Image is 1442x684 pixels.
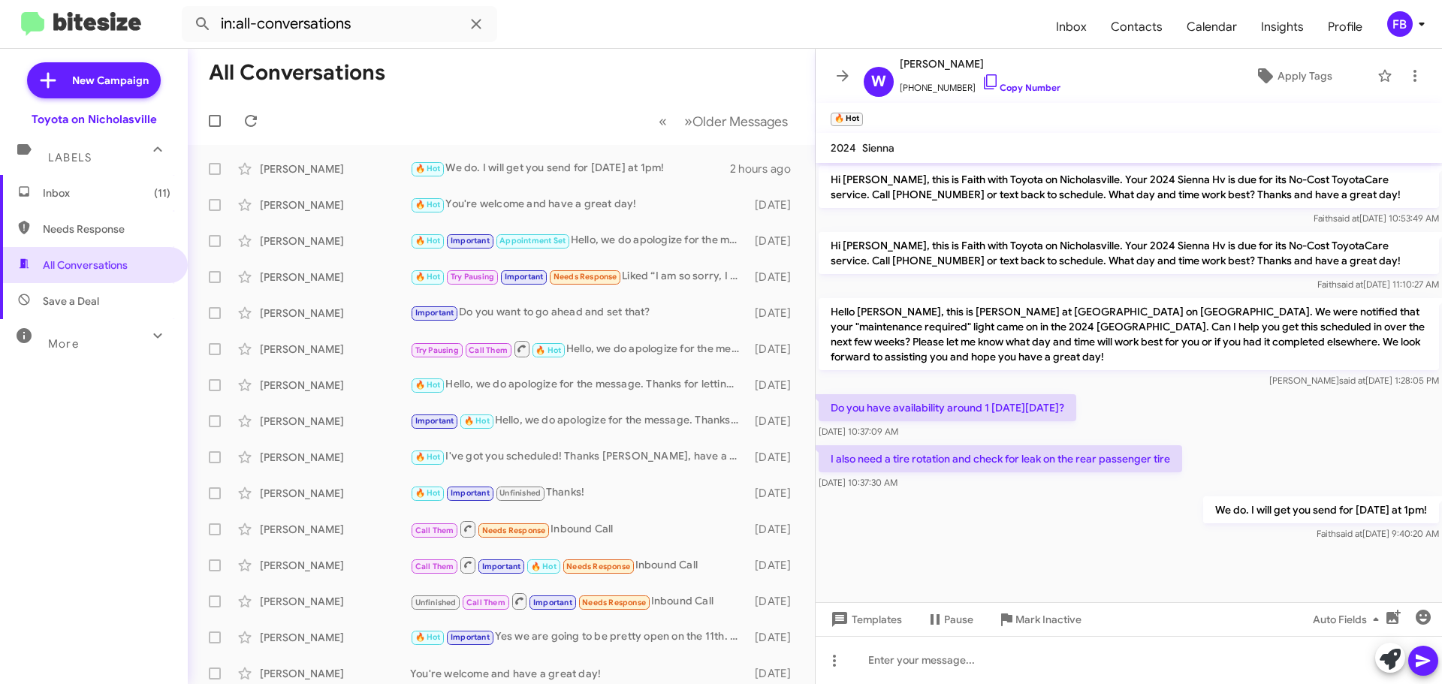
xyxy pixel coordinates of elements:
[415,526,454,535] span: Call Them
[914,606,985,633] button: Pause
[451,236,490,246] span: Important
[415,598,457,607] span: Unfinished
[260,630,410,645] div: [PERSON_NAME]
[415,452,441,462] span: 🔥 Hot
[410,666,747,681] div: You're welcome and have a great day!
[747,270,803,285] div: [DATE]
[819,232,1439,274] p: Hi [PERSON_NAME], this is Faith with Toyota on Nicholasville. Your 2024 Sienna Hv is due for its ...
[819,394,1076,421] p: Do you have availability around 1 [DATE][DATE]?
[410,304,747,321] div: Do you want to go ahead and set that?
[415,488,441,498] span: 🔥 Hot
[72,73,149,88] span: New Campaign
[410,376,747,393] div: Hello, we do apologize for the message. Thanks for letting us know, we will update our records! H...
[260,378,410,393] div: [PERSON_NAME]
[451,632,490,642] span: Important
[684,112,692,131] span: »
[410,160,730,177] div: We do. I will get you send for [DATE] at 1pm!
[43,258,128,273] span: All Conversations
[43,185,170,200] span: Inbox
[871,70,886,94] span: W
[747,378,803,393] div: [DATE]
[730,161,803,176] div: 2 hours ago
[482,562,521,571] span: Important
[1333,212,1359,224] span: said at
[1316,5,1374,49] a: Profile
[410,592,747,610] div: Inbound Call
[260,234,410,249] div: [PERSON_NAME]
[410,339,747,358] div: Hello, we do apologize for the message. Thanks for letting us know, we will update our records! H...
[1015,606,1081,633] span: Mark Inactive
[415,380,441,390] span: 🔥 Hot
[32,112,157,127] div: Toyota on Nicholasville
[260,486,410,501] div: [PERSON_NAME]
[819,477,897,488] span: [DATE] 10:37:30 AM
[154,185,170,200] span: (11)
[900,73,1060,95] span: [PHONE_NUMBER]
[831,141,856,155] span: 2024
[410,268,747,285] div: Liked “I am so sorry, I didn't not realize you were on my list. I will update our records!”
[260,270,410,285] div: [PERSON_NAME]
[1175,5,1249,49] a: Calendar
[1269,375,1439,386] span: [PERSON_NAME] [DATE] 1:28:05 PM
[747,414,803,429] div: [DATE]
[1044,5,1099,49] a: Inbox
[1313,606,1385,633] span: Auto Fields
[747,486,803,501] div: [DATE]
[415,236,441,246] span: 🔥 Hot
[1249,5,1316,49] a: Insights
[27,62,161,98] a: New Campaign
[554,272,617,282] span: Needs Response
[1099,5,1175,49] a: Contacts
[260,450,410,465] div: [PERSON_NAME]
[747,630,803,645] div: [DATE]
[43,294,99,309] span: Save a Deal
[260,414,410,429] div: [PERSON_NAME]
[260,306,410,321] div: [PERSON_NAME]
[415,345,459,355] span: Try Pausing
[747,666,803,681] div: [DATE]
[819,426,898,437] span: [DATE] 10:37:09 AM
[415,308,454,318] span: Important
[410,628,747,646] div: Yes we are going to be pretty open on the 11th. What is the best time for you?
[747,306,803,321] div: [DATE]
[1216,62,1370,89] button: Apply Tags
[260,342,410,357] div: [PERSON_NAME]
[692,113,788,130] span: Older Messages
[260,558,410,573] div: [PERSON_NAME]
[862,141,894,155] span: Sienna
[466,598,505,607] span: Call Them
[747,558,803,573] div: [DATE]
[944,606,973,633] span: Pause
[464,416,490,426] span: 🔥 Hot
[182,6,497,42] input: Search
[819,298,1439,370] p: Hello [PERSON_NAME], this is [PERSON_NAME] at [GEOGRAPHIC_DATA] on [GEOGRAPHIC_DATA]. We were not...
[410,196,747,213] div: You're welcome and have a great day!
[48,337,79,351] span: More
[1387,11,1413,37] div: FB
[48,151,92,164] span: Labels
[900,55,1060,73] span: [PERSON_NAME]
[499,236,566,246] span: Appointment Set
[675,106,797,137] button: Next
[415,632,441,642] span: 🔥 Hot
[1317,528,1439,539] span: Faith [DATE] 9:40:20 AM
[260,197,410,212] div: [PERSON_NAME]
[1317,279,1439,290] span: Faith [DATE] 11:10:27 AM
[650,106,797,137] nav: Page navigation example
[533,598,572,607] span: Important
[451,272,494,282] span: Try Pausing
[209,61,385,85] h1: All Conversations
[531,562,557,571] span: 🔥 Hot
[505,272,544,282] span: Important
[1336,528,1362,539] span: said at
[747,342,803,357] div: [DATE]
[659,112,667,131] span: «
[566,562,630,571] span: Needs Response
[985,606,1094,633] button: Mark Inactive
[469,345,508,355] span: Call Them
